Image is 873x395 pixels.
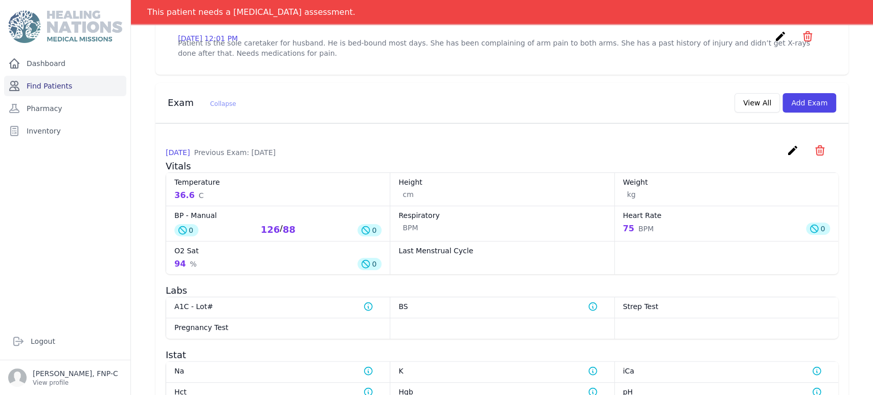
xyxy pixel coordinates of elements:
dt: BP - Manual [174,210,382,221]
div: / [261,223,296,237]
span: % [190,259,196,269]
button: View All [734,93,780,113]
dt: Strep Test [623,301,830,312]
a: Find Patients [4,76,126,96]
div: 0 [806,223,830,235]
dt: K [398,366,606,376]
dt: Pregnancy Test [174,322,382,333]
div: 75 [623,223,654,235]
h3: Exam [168,97,236,109]
a: Pharmacy [4,98,126,119]
span: kg [627,189,636,200]
i: create [774,30,787,42]
span: Collapse [210,100,236,107]
i: create [787,144,799,157]
a: create [787,149,801,159]
p: [PERSON_NAME], FNP-C [33,368,118,379]
div: 126 [261,223,280,237]
div: 94 [174,258,197,270]
div: 0 [357,224,382,236]
img: Medical Missions EMR [8,10,122,43]
dt: Last Menstrual Cycle [398,246,606,256]
dt: Height [398,177,606,187]
span: BPM [638,224,654,234]
a: Logout [8,331,122,352]
p: View profile [33,379,118,387]
span: Vitals [166,161,191,171]
div: 0 [174,224,198,236]
dt: iCa [623,366,830,376]
dt: Respiratory [398,210,606,221]
span: C [198,190,204,201]
dt: A1C - Lot# [174,301,382,312]
p: Patient is the sole caretaker for husband. He is bed-bound most days. She has been complaining of... [178,38,826,58]
span: cm [402,189,413,200]
span: Istat [166,349,186,360]
div: 0 [357,258,382,270]
dt: Na [174,366,382,376]
dt: Temperature [174,177,382,187]
a: [PERSON_NAME], FNP-C View profile [8,368,122,387]
dt: Weight [623,177,830,187]
a: create [774,35,789,45]
a: Dashboard [4,53,126,74]
p: [DATE] [166,147,276,158]
dt: O2 Sat [174,246,382,256]
span: BPM [402,223,418,233]
dt: BS [398,301,606,312]
button: Add Exam [782,93,836,113]
div: 88 [283,223,296,237]
p: [DATE] 12:01 PM [178,33,238,43]
a: Inventory [4,121,126,141]
div: 36.6 [174,189,204,202]
span: Previous Exam: [DATE] [194,148,275,157]
dt: Heart Rate [623,210,830,221]
span: Labs [166,285,187,296]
